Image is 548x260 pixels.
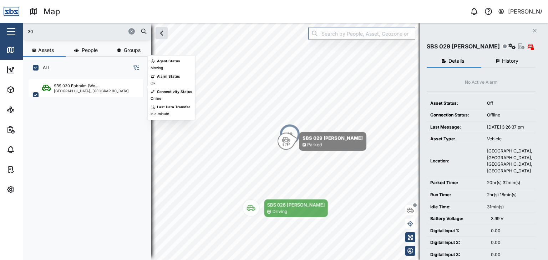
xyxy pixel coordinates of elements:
div: grid [29,76,151,254]
div: 20hr(s) 32min(s) [487,180,532,186]
div: No Active Alarm [465,79,498,86]
div: Location: [430,158,480,165]
span: People [82,48,98,53]
div: E 78° [283,143,290,146]
span: Groups [124,48,141,53]
div: SBS 030 Ephraim (We... [54,83,98,89]
div: Map [44,5,60,18]
div: Digital Input 3: [430,251,484,258]
div: Last Data Transfer [157,104,190,110]
div: Off [487,100,532,107]
div: in a minute [151,111,169,117]
div: [GEOGRAPHIC_DATA], [GEOGRAPHIC_DATA], [GEOGRAPHIC_DATA], [GEOGRAPHIC_DATA] [487,148,532,174]
div: 3.99 V [491,215,532,222]
div: SBS 026 [PERSON_NAME] [267,201,325,208]
div: [GEOGRAPHIC_DATA], [GEOGRAPHIC_DATA] [54,89,129,93]
div: Idle Time: [430,204,480,210]
div: Asset Type: [430,136,480,142]
div: Driving [272,208,287,215]
div: Sites [19,106,36,114]
div: Map marker [278,132,366,151]
div: Settings [19,186,44,193]
div: 0.00 [491,239,532,246]
div: Vehicle [487,136,532,142]
div: Moving [151,65,163,71]
div: 18 [287,130,293,138]
button: [PERSON_NAME] [498,6,542,16]
div: Ok [151,80,155,86]
div: 0.00 [491,228,532,234]
div: Alarms [19,146,41,154]
input: Search assets or drivers [27,26,147,37]
div: Digital Input 2: [430,239,484,246]
div: Alarm Status [157,74,180,79]
div: 31min(s) [487,204,532,210]
span: Assets [38,48,54,53]
div: 0.00 [491,251,532,258]
div: Reports [19,126,43,134]
div: Assets [19,86,41,94]
div: Digital Input 1: [430,228,484,234]
span: Details [448,58,464,63]
div: SBS 029 [PERSON_NAME] [427,42,500,51]
div: Dashboard [19,66,51,74]
div: [PERSON_NAME] [508,7,542,16]
div: 2hr(s) 18min(s) [487,192,532,198]
div: Connectivity Status [157,89,192,95]
div: SBS 029 [PERSON_NAME] [303,134,363,141]
div: Connection Status: [430,112,480,119]
img: Main Logo [4,4,19,19]
div: Last Message: [430,124,480,131]
div: Offline [487,112,532,119]
input: Search by People, Asset, Geozone or Place [308,27,415,40]
div: Map marker [243,199,328,217]
div: Parked [307,142,322,149]
div: Battery Voltage: [430,215,484,222]
div: Map marker [279,124,300,145]
label: ALL [39,65,51,71]
div: Agent Status [157,58,180,64]
div: Parked Time: [430,180,480,186]
canvas: Map [23,23,548,260]
div: Tasks [19,166,38,173]
div: Asset Status: [430,100,480,107]
div: Map [19,46,35,54]
div: [DATE] 3:26:37 pm [487,124,532,131]
div: Online [151,96,161,102]
div: Run Time: [430,192,480,198]
span: History [502,58,518,63]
